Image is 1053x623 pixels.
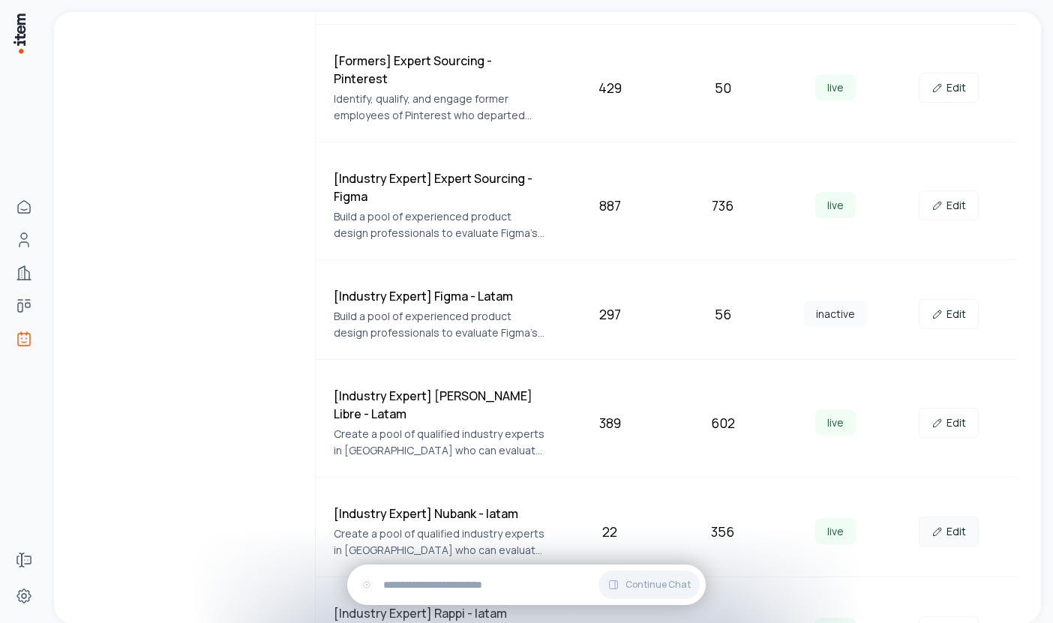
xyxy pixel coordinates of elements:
[673,521,774,542] div: 356
[559,195,661,216] div: 887
[559,304,661,325] div: 297
[598,571,700,599] button: Continue Chat
[815,409,856,436] span: live
[334,91,547,124] p: Identify, qualify, and engage former employees of Pinterest who departed within the last 4 years—...
[9,581,39,611] a: Settings
[334,52,547,88] h4: [Formers] Expert Sourcing - Pinterest
[559,77,661,98] div: 429
[9,324,39,354] a: Agents
[334,169,547,205] h4: [Industry Expert] Expert Sourcing - Figma
[673,304,774,325] div: 56
[804,301,867,327] span: inactive
[334,287,547,305] h4: [Industry Expert] Figma - Latam
[334,426,547,459] p: Create a pool of qualified industry experts in [GEOGRAPHIC_DATA] who can evaluate [PERSON_NAME] L...
[9,258,39,288] a: Companies
[9,192,39,222] a: Home
[815,74,856,100] span: live
[334,387,547,423] h4: [Industry Expert] [PERSON_NAME] Libre - Latam
[347,565,706,605] div: Continue Chat
[9,225,39,255] a: People
[815,518,856,544] span: live
[919,517,979,547] a: Edit
[625,579,691,591] span: Continue Chat
[559,521,661,542] div: 22
[919,299,979,329] a: Edit
[334,308,547,341] p: Build a pool of experienced product design professionals to evaluate Figma's competitive position...
[919,73,979,103] a: Edit
[334,208,547,241] p: Build a pool of experienced product design professionals to evaluate Figma's competitive position...
[12,12,27,55] img: Item Brain Logo
[334,505,547,523] h4: [Industry Expert] Nubank - latam
[559,412,661,433] div: 389
[919,190,979,220] a: Edit
[334,604,547,622] h4: [Industry Expert] Rappi - latam
[919,408,979,438] a: Edit
[334,526,547,559] p: Create a pool of qualified industry experts in [GEOGRAPHIC_DATA] who can evaluate Nubank's compet...
[673,195,774,216] div: 736
[9,291,39,321] a: Deals
[673,77,774,98] div: 50
[815,192,856,218] span: live
[673,412,774,433] div: 602
[9,545,39,575] a: Forms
